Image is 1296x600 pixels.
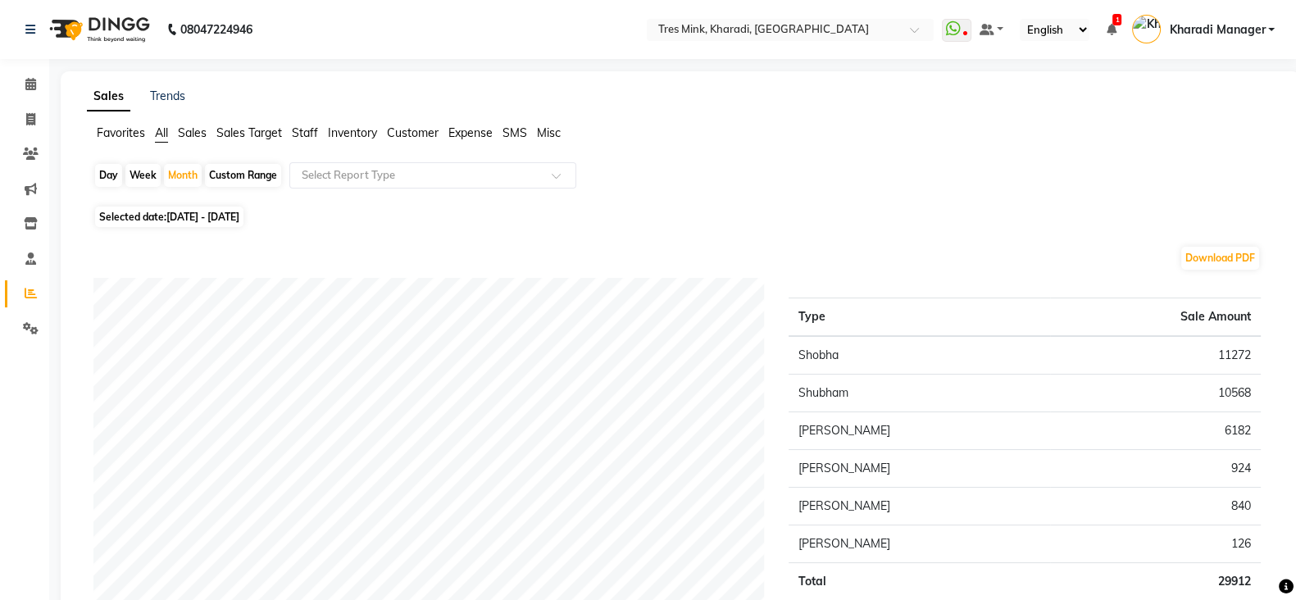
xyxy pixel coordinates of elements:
[789,412,1049,450] td: [PERSON_NAME]
[1132,15,1161,43] img: Kharadi Manager
[789,488,1049,525] td: [PERSON_NAME]
[166,211,239,223] span: [DATE] - [DATE]
[178,125,207,140] span: Sales
[1050,336,1261,375] td: 11272
[789,375,1049,412] td: Shubham
[95,164,122,187] div: Day
[1106,22,1116,37] a: 1
[789,525,1049,563] td: [PERSON_NAME]
[1050,298,1261,337] th: Sale Amount
[216,125,282,140] span: Sales Target
[97,125,145,140] span: Favorites
[789,298,1049,337] th: Type
[789,336,1049,375] td: Shobha
[1050,412,1261,450] td: 6182
[1050,488,1261,525] td: 840
[1169,21,1265,39] span: Kharadi Manager
[1181,247,1259,270] button: Download PDF
[502,125,527,140] span: SMS
[1050,375,1261,412] td: 10568
[125,164,161,187] div: Week
[95,207,243,227] span: Selected date:
[155,125,168,140] span: All
[537,125,561,140] span: Misc
[789,450,1049,488] td: [PERSON_NAME]
[1050,450,1261,488] td: 924
[164,164,202,187] div: Month
[180,7,252,52] b: 08047224946
[42,7,154,52] img: logo
[448,125,493,140] span: Expense
[87,82,130,111] a: Sales
[292,125,318,140] span: Staff
[150,89,185,103] a: Trends
[205,164,281,187] div: Custom Range
[387,125,439,140] span: Customer
[1112,14,1121,25] span: 1
[328,125,377,140] span: Inventory
[1050,525,1261,563] td: 126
